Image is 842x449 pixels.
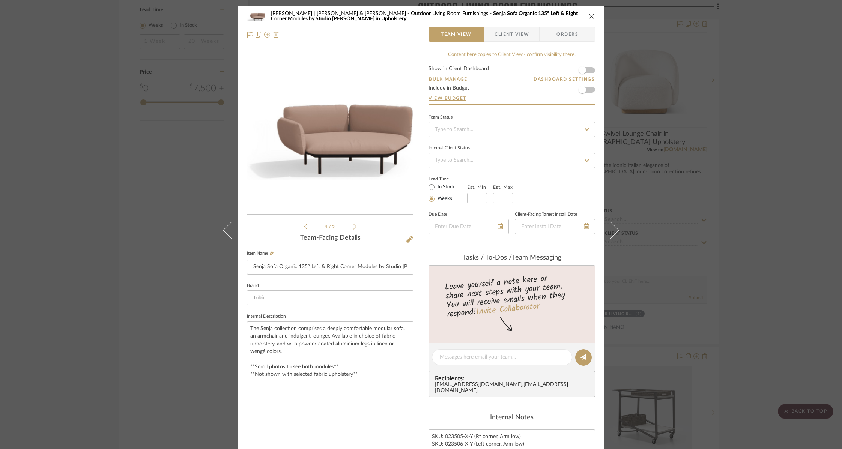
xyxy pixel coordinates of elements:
[332,225,336,229] span: 2
[429,213,447,216] label: Due Date
[247,234,413,242] div: Team-Facing Details
[429,122,595,137] input: Type to Search…
[271,11,411,16] span: [PERSON_NAME] | [PERSON_NAME] & [PERSON_NAME]
[429,176,467,182] label: Lead Time
[588,13,595,20] button: close
[467,185,486,190] label: Est. Min
[429,146,470,150] div: Internal Client Status
[493,185,513,190] label: Est. Max
[429,153,595,168] input: Type to Search…
[533,76,595,83] button: Dashboard Settings
[429,51,595,59] div: Content here copies to Client View - confirm visibility there.
[548,27,586,42] span: Orders
[429,414,595,422] div: Internal Notes
[247,86,413,180] img: 811a2f05-ce64-40c5-96e1-737b679d67bb_436x436.jpg
[247,9,265,24] img: 811a2f05-ce64-40c5-96e1-737b679d67bb_48x40.jpg
[247,250,274,257] label: Item Name
[515,219,595,234] input: Enter Install Date
[495,27,529,42] span: Client View
[247,86,413,180] div: 0
[429,116,453,119] div: Team Status
[463,254,512,261] span: Tasks / To-Dos /
[436,195,452,202] label: Weeks
[436,184,455,191] label: In Stock
[271,11,578,21] span: Senja Sofa Organic 135° Left & Right Corner Modules by Studio [PERSON_NAME] in Upholstery
[476,300,540,319] a: Invite Collaborator
[429,76,468,83] button: Bulk Manage
[435,382,592,394] div: [EMAIL_ADDRESS][DOMAIN_NAME] , [EMAIL_ADDRESS][DOMAIN_NAME]
[441,27,472,42] span: Team View
[247,315,286,318] label: Internal Description
[429,254,595,262] div: team Messaging
[329,225,332,229] span: /
[411,11,493,16] span: Outdoor Living Room Furnishings
[273,32,279,38] img: Remove from project
[515,213,577,216] label: Client-Facing Target Install Date
[429,219,509,234] input: Enter Due Date
[247,260,413,275] input: Enter Item Name
[428,270,596,321] div: Leave yourself a note here or share next steps with your team. You will receive emails when they ...
[429,95,595,101] a: View Budget
[429,182,467,203] mat-radio-group: Select item type
[247,284,259,288] label: Brand
[247,290,413,305] input: Enter Brand
[435,375,592,382] span: Recipients:
[325,225,329,229] span: 1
